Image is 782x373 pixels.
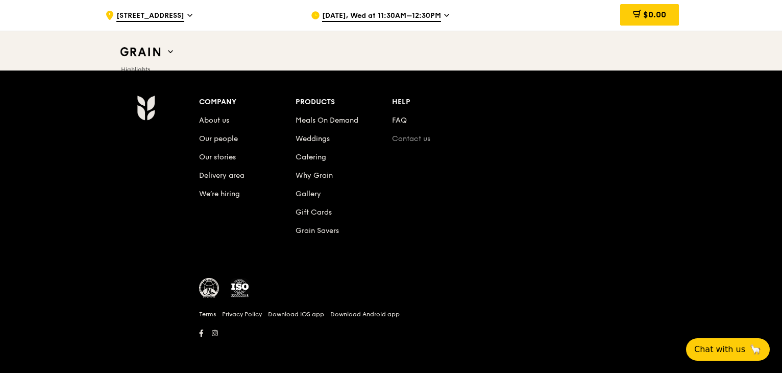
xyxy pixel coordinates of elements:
button: Chat with us🦙 [686,338,770,361]
a: Grain Savers [296,226,339,235]
a: Gallery [296,190,321,198]
span: [DATE], Wed at 11:30AM–12:30PM [322,11,441,22]
div: Help [392,95,488,109]
div: Company [199,95,296,109]
a: Contact us [392,134,430,143]
span: 🦙 [749,343,762,356]
span: [STREET_ADDRESS] [116,11,184,22]
a: We’re hiring [199,190,240,198]
a: Our people [199,134,238,143]
a: Privacy Policy [222,310,262,318]
a: Gift Cards [296,208,332,217]
a: Meals On Demand [296,116,358,125]
img: ISO Certified [230,278,250,298]
span: Highlights [121,66,150,73]
img: Grain [137,95,155,121]
a: Our stories [199,153,236,161]
div: Products [296,95,392,109]
img: Grain web logo [117,43,164,61]
img: MUIS Halal Certified [199,278,219,298]
a: Catering [296,153,326,161]
a: Why Grain [296,171,333,180]
a: Weddings [296,134,330,143]
a: Terms [199,310,216,318]
h6: Revision [97,340,685,348]
span: $0.00 [643,10,666,19]
span: Chat with us [694,343,745,356]
a: Download Android app [330,310,400,318]
a: Download iOS app [268,310,324,318]
a: FAQ [392,116,407,125]
a: About us [199,116,229,125]
a: Delivery area [199,171,245,180]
